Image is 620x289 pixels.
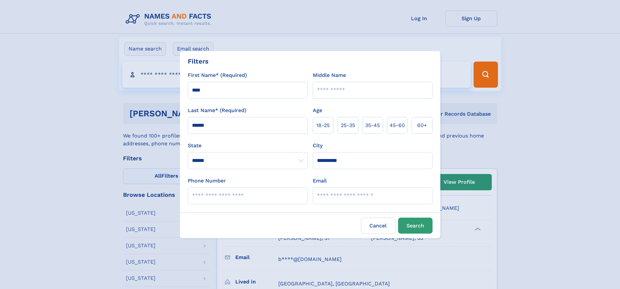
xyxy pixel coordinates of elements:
[188,56,209,66] div: Filters
[313,177,327,185] label: Email
[417,122,427,129] span: 60+
[313,142,323,150] label: City
[365,122,380,129] span: 35‑45
[188,71,247,79] label: First Name* (Required)
[188,107,246,114] label: Last Name* (Required)
[188,177,226,185] label: Phone Number
[313,107,322,114] label: Age
[316,122,330,129] span: 18‑25
[390,122,405,129] span: 45‑60
[398,218,433,234] button: Search
[341,122,355,129] span: 25‑35
[313,71,346,79] label: Middle Name
[361,218,395,234] label: Cancel
[188,142,308,150] label: State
